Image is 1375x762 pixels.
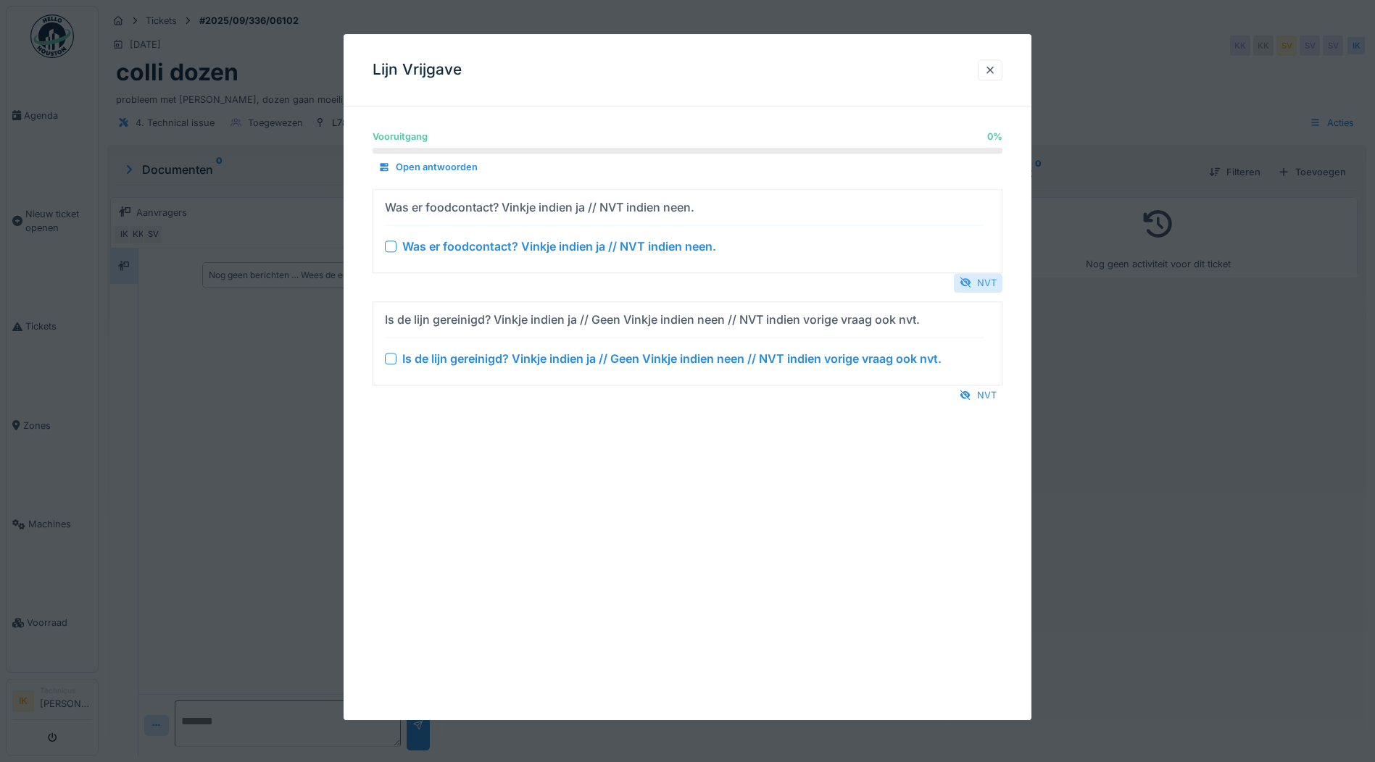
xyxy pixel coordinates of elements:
[954,273,1002,293] div: NVT
[373,130,428,143] div: Vooruitgang
[379,308,996,379] summary: Is de lijn gereinigd? Vinkje indien ja // Geen Vinkje indien neen // NVT indien vorige vraag ook ...
[954,385,1002,405] div: NVT
[402,238,716,255] div: Was er foodcontact? Vinkje indien ja // NVT indien neen.
[373,148,1002,154] progress: 0 %
[385,311,920,328] div: Is de lijn gereinigd? Vinkje indien ja // Geen Vinkje indien neen // NVT indien vorige vraag ook ...
[987,130,1002,143] div: 0 %
[379,196,996,267] summary: Was er foodcontact? Vinkje indien ja // NVT indien neen. Was er foodcontact? Vinkje indien ja // ...
[373,61,462,79] h3: Lijn Vrijgave
[373,158,483,177] div: Open antwoorden
[385,198,694,216] div: Was er foodcontact? Vinkje indien ja // NVT indien neen.
[402,350,942,367] div: Is de lijn gereinigd? Vinkje indien ja // Geen Vinkje indien neen // NVT indien vorige vraag ook ...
